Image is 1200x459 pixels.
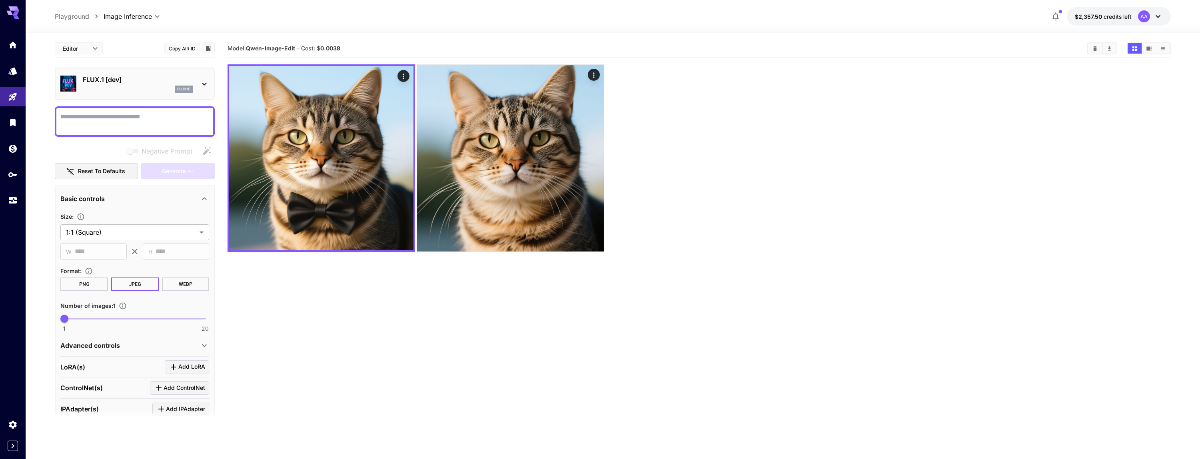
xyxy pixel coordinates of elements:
div: Actions [398,70,410,82]
button: WEBP [162,277,210,291]
a: Playground [55,12,89,21]
div: FLUX.1 [dev]flux1d [60,72,209,96]
p: flux1d [177,86,191,92]
p: LoRA(s) [60,362,85,372]
img: Z [229,66,413,250]
button: Click to add LoRA [165,360,209,373]
button: JPEG [111,277,159,291]
button: Specify how many images to generate in a single request. Each image generation will be charged se... [116,302,130,310]
nav: breadcrumb [55,12,104,21]
span: Format : [60,267,82,274]
div: Basic controls [60,189,209,208]
span: Add IPAdapter [166,404,205,414]
button: Show media in grid view [1128,43,1142,54]
span: Number of images : 1 [60,302,116,309]
button: Expand sidebar [8,441,18,451]
span: Add LoRA [178,362,205,372]
b: Qwen-Image-Edit [246,45,295,52]
div: Settings [8,419,18,429]
span: W [66,247,72,256]
span: Cost: $ [301,45,340,52]
p: · [297,44,299,53]
p: FLUX.1 [dev] [83,75,193,84]
button: Clear All [1088,43,1102,54]
button: Download All [1102,43,1116,54]
span: Negative prompts are not compatible with the selected model. [126,146,199,156]
button: Click to add IPAdapter [152,403,209,416]
span: Add ControlNet [164,383,205,393]
span: H [148,247,152,256]
span: $2,357.50 [1075,13,1104,20]
button: Click to add ControlNet [150,381,209,395]
p: IPAdapter(s) [60,404,99,414]
p: Basic controls [60,194,105,204]
button: $2,357.50423AA [1067,7,1171,26]
div: Library [8,118,18,128]
span: Editor [63,44,88,53]
div: AA [1138,10,1150,22]
div: Playground [8,92,18,102]
button: Add to library [205,44,212,53]
button: Show media in list view [1156,43,1170,54]
button: Copy AIR ID [164,43,200,54]
img: Z [417,65,604,251]
div: API Keys [8,170,18,180]
button: Reset to defaults [55,163,138,180]
span: Negative Prompt [142,146,192,156]
span: credits left [1104,13,1132,20]
span: 1:1 (Square) [66,228,196,237]
div: $2,357.50423 [1075,12,1132,21]
span: 1 [63,325,66,333]
span: Image Inference [104,12,152,21]
span: Size : [60,213,74,220]
div: Show media in grid viewShow media in video viewShow media in list view [1127,42,1171,54]
button: Show media in video view [1142,43,1156,54]
p: ControlNet(s) [60,383,103,393]
div: Clear AllDownload All [1087,42,1117,54]
button: Adjust the dimensions of the generated image by specifying its width and height in pixels, or sel... [74,213,88,221]
p: Advanced controls [60,341,120,350]
b: 0.0038 [320,45,340,52]
span: 20 [202,325,209,333]
button: PNG [60,277,108,291]
span: Model: [228,45,295,52]
div: Usage [8,196,18,206]
div: Home [8,40,18,50]
div: Advanced controls [60,336,209,355]
button: Choose the file format for the output image. [82,267,96,275]
div: Wallet [8,144,18,154]
div: Actions [588,69,600,81]
div: Models [8,66,18,76]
